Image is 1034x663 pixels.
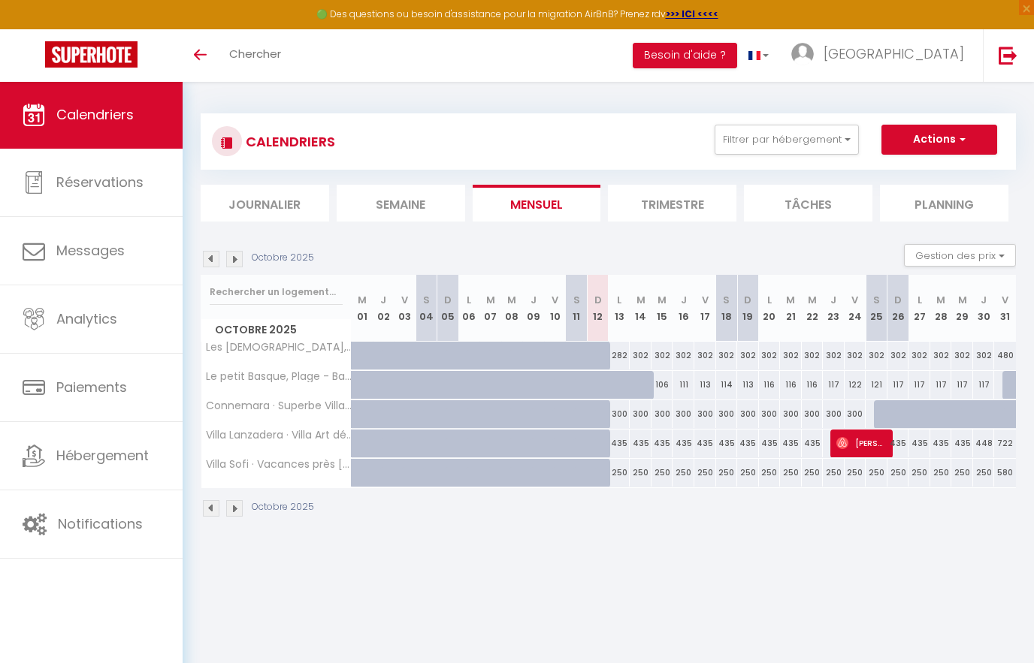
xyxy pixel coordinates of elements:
div: 250 [802,459,824,487]
div: 250 [973,459,995,487]
div: 250 [909,459,930,487]
div: 480 [994,342,1016,369]
span: Notifications [58,514,143,533]
span: [PERSON_NAME] [836,429,887,457]
span: Les [DEMOGRAPHIC_DATA], vue et accès directe à la plage [204,342,354,353]
div: 435 [887,429,909,457]
div: 250 [759,459,781,487]
th: 04 [416,275,437,342]
div: 302 [973,342,995,369]
div: 300 [759,400,781,428]
div: 300 [609,400,630,428]
th: 23 [823,275,845,342]
div: 435 [716,429,738,457]
div: 116 [759,371,781,399]
div: 250 [823,459,845,487]
div: 302 [866,342,887,369]
th: 17 [694,275,716,342]
input: Rechercher un logement... [210,279,343,306]
abbr: V [401,293,408,307]
div: 250 [951,459,973,487]
th: 07 [480,275,502,342]
div: 300 [737,400,759,428]
th: 30 [973,275,995,342]
div: 435 [802,429,824,457]
abbr: L [617,293,621,307]
div: 114 [716,371,738,399]
th: 05 [437,275,459,342]
span: Le petit Basque, Plage - Bar - Restaurant [204,371,354,382]
th: 01 [352,275,373,342]
abbr: M [636,293,645,307]
span: Réservations [56,173,144,191]
div: 302 [823,342,845,369]
div: 580 [994,459,1016,487]
div: 302 [780,342,802,369]
span: Villa Lanzadera · Villa Art déco luxe vue imprenable [GEOGRAPHIC_DATA] [204,429,354,441]
abbr: D [594,293,602,307]
span: Connemara · Superbe Villa avec Piscine, Forêt et Plage à vélo [204,400,354,411]
li: Trimestre [608,185,736,222]
abbr: S [423,293,430,307]
abbr: V [552,293,558,307]
li: Tâches [744,185,872,222]
abbr: S [873,293,880,307]
div: 435 [609,429,630,457]
div: 435 [673,429,694,457]
th: 02 [373,275,395,342]
abbr: S [573,293,580,307]
img: Super Booking [45,41,138,68]
th: 09 [523,275,545,342]
div: 300 [802,400,824,428]
div: 302 [652,342,673,369]
th: 10 [544,275,566,342]
div: 250 [673,459,694,487]
div: 117 [973,371,995,399]
p: Octobre 2025 [252,251,314,265]
div: 113 [737,371,759,399]
div: 435 [694,429,716,457]
abbr: S [723,293,730,307]
div: 435 [951,429,973,457]
th: 18 [716,275,738,342]
span: Analytics [56,309,117,328]
abbr: J [830,293,836,307]
div: 302 [737,342,759,369]
div: 250 [652,459,673,487]
th: 20 [759,275,781,342]
abbr: V [851,293,858,307]
abbr: J [380,293,386,307]
div: 435 [930,429,952,457]
th: 12 [587,275,609,342]
abbr: D [444,293,452,307]
a: >>> ICI <<<< [666,8,718,20]
div: 250 [609,459,630,487]
th: 16 [673,275,694,342]
div: 435 [759,429,781,457]
abbr: M [358,293,367,307]
div: 282 [609,342,630,369]
th: 19 [737,275,759,342]
div: 113 [694,371,716,399]
div: 250 [887,459,909,487]
div: 250 [694,459,716,487]
div: 435 [909,429,930,457]
div: 116 [780,371,802,399]
th: 15 [652,275,673,342]
abbr: J [981,293,987,307]
abbr: L [467,293,471,307]
div: 117 [887,371,909,399]
th: 22 [802,275,824,342]
div: 302 [673,342,694,369]
li: Planning [880,185,1008,222]
div: 250 [845,459,866,487]
span: Octobre 2025 [201,319,351,341]
span: Hébergement [56,446,149,465]
th: 27 [909,275,930,342]
div: 302 [909,342,930,369]
li: Journalier [201,185,329,222]
div: 300 [845,400,866,428]
abbr: M [507,293,516,307]
th: 24 [845,275,866,342]
div: 300 [630,400,652,428]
